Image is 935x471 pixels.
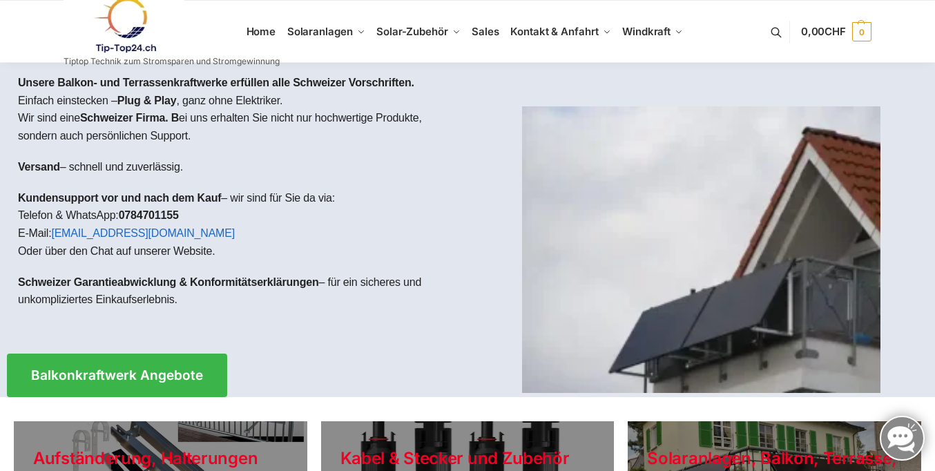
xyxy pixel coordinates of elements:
[287,25,353,38] span: Solaranlagen
[18,192,221,204] strong: Kundensupport vor und nach dem Kauf
[7,354,227,397] a: Balkonkraftwerk Angebote
[801,11,871,52] a: 0,00CHF 0
[852,22,871,41] span: 0
[505,1,617,63] a: Kontakt & Anfahrt
[510,25,598,38] span: Kontakt & Anfahrt
[472,25,499,38] span: Sales
[18,161,60,173] strong: Versand
[18,276,319,288] strong: Schweizer Garantieabwicklung & Konformitätserklärungen
[18,158,456,176] p: – schnell und zuverlässig.
[522,106,880,393] img: Home 1
[376,25,448,38] span: Solar-Zubehör
[622,25,671,38] span: Windkraft
[31,369,203,382] span: Balkonkraftwerk Angebote
[825,25,846,38] span: CHF
[18,273,456,309] p: – für ein sicheres und unkompliziertes Einkaufserlebnis.
[466,1,505,63] a: Sales
[18,189,456,260] p: – wir sind für Sie da via: Telefon & WhatsApp: E-Mail: Oder über den Chat auf unserer Website.
[51,227,235,239] a: [EMAIL_ADDRESS][DOMAIN_NAME]
[18,109,456,144] p: Wir sind eine ei uns erhalten Sie nicht nur hochwertige Produkte, sondern auch persönlichen Support.
[119,209,179,221] strong: 0784701155
[18,77,414,88] strong: Unsere Balkon- und Terrassenkraftwerke erfüllen alle Schweizer Vorschriften.
[117,95,177,106] strong: Plug & Play
[801,25,846,38] span: 0,00
[281,1,370,63] a: Solaranlagen
[617,1,689,63] a: Windkraft
[7,63,467,333] div: Einfach einstecken – , ganz ohne Elektriker.
[80,112,179,124] strong: Schweizer Firma. B
[371,1,466,63] a: Solar-Zubehör
[64,57,280,66] p: Tiptop Technik zum Stromsparen und Stromgewinnung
